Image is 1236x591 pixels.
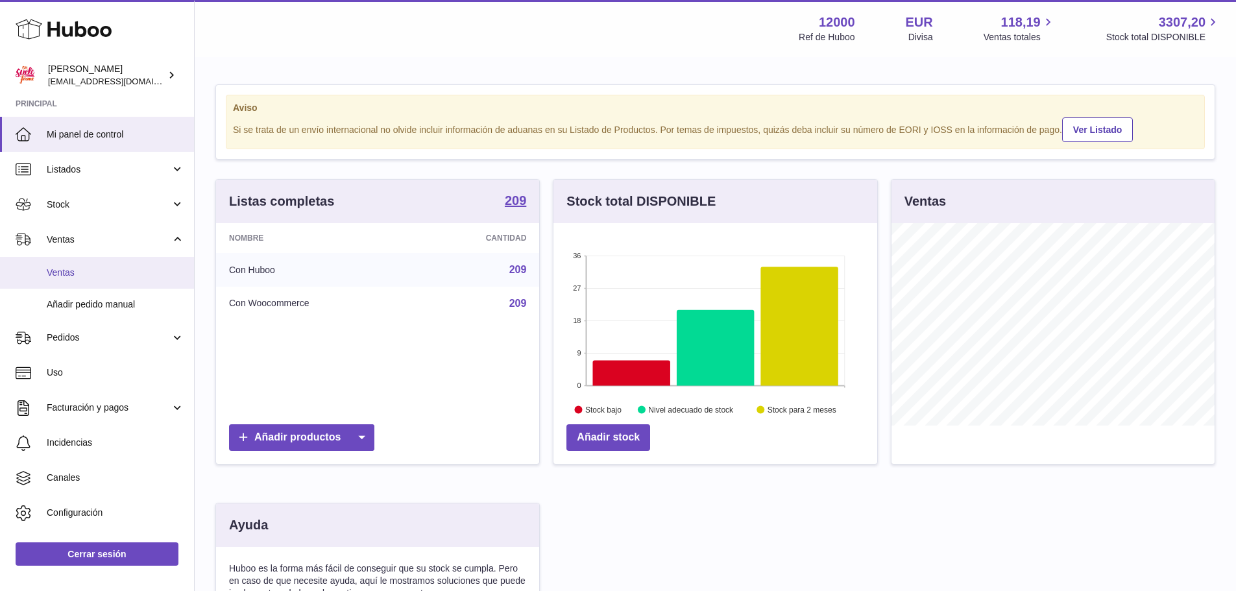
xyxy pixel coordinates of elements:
[649,405,734,415] text: Nivel adecuado de stock
[1106,14,1220,43] a: 3307,20 Stock total DISPONIBLE
[48,76,191,86] span: [EMAIL_ADDRESS][DOMAIN_NAME]
[574,252,581,259] text: 36
[1001,14,1041,31] span: 118,19
[229,193,334,210] h3: Listas completas
[47,472,184,484] span: Canales
[906,14,933,31] strong: EUR
[577,349,581,357] text: 9
[984,14,1056,43] a: 118,19 Ventas totales
[415,223,539,253] th: Cantidad
[47,367,184,379] span: Uso
[47,163,171,176] span: Listados
[47,332,171,344] span: Pedidos
[233,115,1198,142] div: Si se trata de un envío internacional no olvide incluir información de aduanas en su Listado de P...
[48,63,165,88] div: [PERSON_NAME]
[47,507,184,519] span: Configuración
[216,223,415,253] th: Nombre
[566,193,716,210] h3: Stock total DISPONIBLE
[799,31,854,43] div: Ref de Huboo
[984,31,1056,43] span: Ventas totales
[1106,31,1220,43] span: Stock total DISPONIBLE
[577,381,581,389] text: 0
[768,405,836,415] text: Stock para 2 meses
[229,516,268,534] h3: Ayuda
[229,424,374,451] a: Añadir productos
[904,193,946,210] h3: Ventas
[16,542,178,566] a: Cerrar sesión
[505,194,526,207] strong: 209
[47,267,184,279] span: Ventas
[47,234,171,246] span: Ventas
[505,194,526,210] a: 209
[819,14,855,31] strong: 12000
[574,317,581,324] text: 18
[1062,117,1133,142] a: Ver Listado
[233,102,1198,114] strong: Aviso
[566,424,650,451] a: Añadir stock
[47,298,184,311] span: Añadir pedido manual
[47,199,171,211] span: Stock
[216,287,415,320] td: Con Woocommerce
[509,264,527,275] a: 209
[585,405,622,415] text: Stock bajo
[47,128,184,141] span: Mi panel de control
[47,437,184,449] span: Incidencias
[908,31,933,43] div: Divisa
[16,66,35,85] img: internalAdmin-12000@internal.huboo.com
[574,284,581,292] text: 27
[1159,14,1206,31] span: 3307,20
[216,253,415,287] td: Con Huboo
[509,298,527,309] a: 209
[47,402,171,414] span: Facturación y pagos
